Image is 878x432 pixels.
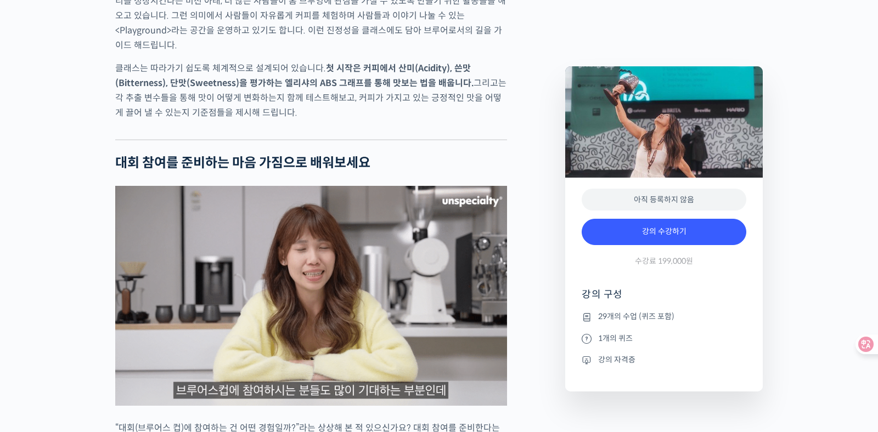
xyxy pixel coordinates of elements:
div: 아직 등록하지 않음 [582,189,746,211]
li: 29개의 수업 (퀴즈 포함) [582,310,746,323]
h4: 강의 구성 [582,288,746,310]
li: 강의 자격증 [582,353,746,366]
p: 클래스는 따라가기 쉽도록 체계적으로 설계되어 있습니다. 그리고는 각 추출 변수들을 통해 맛이 어떻게 변화하는지 함께 테스트해보고, 커피가 가지고 있는 긍정적인 맛을 어떻게 끌... [115,61,507,120]
span: 설정 [170,357,183,366]
span: 대화 [100,358,114,367]
strong: 대회 참여를 준비하는 마음 가짐으로 배워보세요 [115,155,370,171]
span: 홈 [35,357,41,366]
a: 강의 수강하기 [582,219,746,245]
span: 수강료 199,000원 [635,256,693,266]
a: 대화 [72,341,142,368]
a: 설정 [142,341,211,368]
li: 1개의 퀴즈 [582,332,746,345]
a: 홈 [3,341,72,368]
